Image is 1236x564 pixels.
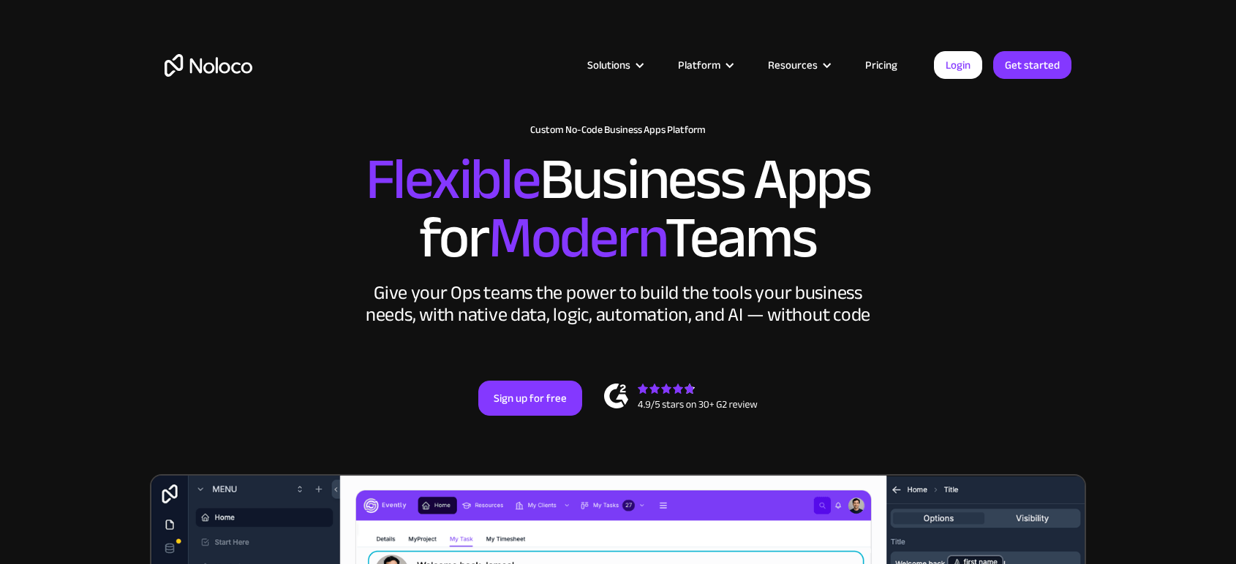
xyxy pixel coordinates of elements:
div: Platform [660,56,750,75]
span: Modern [489,183,665,292]
a: Get started [993,51,1071,79]
a: Login [934,51,982,79]
a: home [165,54,252,77]
div: Solutions [569,56,660,75]
a: Pricing [847,56,916,75]
div: Solutions [587,56,630,75]
div: Resources [768,56,818,75]
div: Give your Ops teams the power to build the tools your business needs, with native data, logic, au... [362,282,874,326]
span: Flexible [366,125,540,234]
div: Platform [678,56,720,75]
div: Resources [750,56,847,75]
a: Sign up for free [478,381,582,416]
h2: Business Apps for Teams [165,150,1071,267]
